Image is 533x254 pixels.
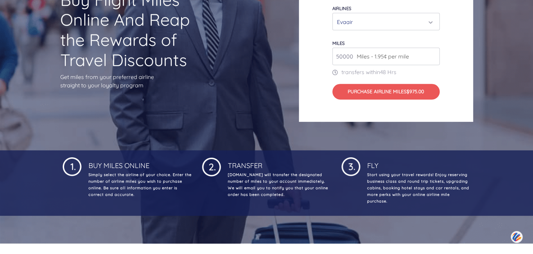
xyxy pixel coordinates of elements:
p: transfers within [332,68,440,76]
img: 1 [63,156,82,176]
span: Miles - 1.95¢ per mile [353,52,409,61]
img: 1 [341,156,360,176]
p: Simply select the airline of your choice. Enter the number of airline miles you wish to purchase ... [87,172,192,198]
p: Get miles from your preferred airline straight to your loyalty program [60,73,207,89]
p: Start using your travel rewards! Enjoy reserving business class and round trip tickets, upgrading... [366,172,470,205]
img: 1 [202,156,221,176]
h4: Fly [366,156,470,170]
button: Purchase Airline Miles$975.00 [332,84,440,100]
img: svg+xml;base64,PHN2ZyB3aWR0aD0iNDQiIGhlaWdodD0iNDQiIHZpZXdCb3g9IjAgMCA0NCA0NCIgZmlsbD0ibm9uZSIgeG... [511,231,523,244]
div: Evaair [337,15,431,29]
p: [DOMAIN_NAME] will transfer the designated number of miles to your account immediately. We will e... [226,172,331,198]
h4: Buy Miles Online [87,156,192,170]
span: $975.00 [407,88,424,95]
label: miles [332,40,345,46]
span: 48 Hrs [380,69,396,76]
h4: Transfer [226,156,331,170]
label: Airlines [332,6,351,11]
button: Evaair [332,13,440,30]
